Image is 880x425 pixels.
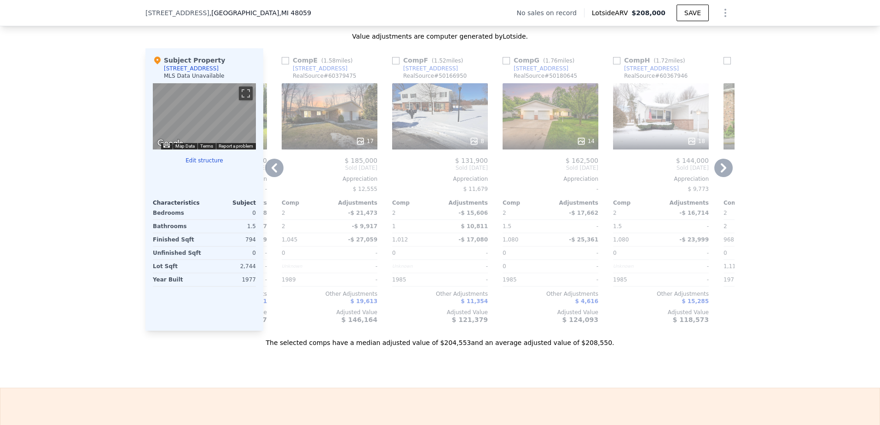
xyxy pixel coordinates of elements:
button: Map Data [175,143,195,149]
span: , MI 48059 [279,9,311,17]
span: $ 185,000 [345,157,377,164]
div: Comp [503,199,550,207]
span: $ 12,555 [353,186,377,192]
div: 1.5 [503,220,549,233]
div: Unknown [282,260,328,273]
div: Comp [724,199,771,207]
div: Unknown [613,260,659,273]
div: Adjusted Value [724,309,819,316]
div: [STREET_ADDRESS] [514,65,568,72]
div: Adjusted Value [503,309,598,316]
div: Comp [613,199,661,207]
span: Sold [DATE] [282,164,377,172]
div: 2,744 [206,260,256,273]
span: [STREET_ADDRESS] [145,8,209,17]
span: 2 [613,210,617,216]
button: Edit structure [153,157,256,164]
div: Finished Sqft [153,233,203,246]
div: - [663,220,709,233]
div: [STREET_ADDRESS] [293,65,347,72]
div: Adjustments [440,199,488,207]
div: Comp G [503,56,578,65]
div: No sales on record [517,8,584,17]
div: Map [153,83,256,149]
span: ( miles) [318,57,356,64]
button: Show Options [716,4,735,22]
div: Other Adjustments [503,290,598,298]
div: Other Adjustments [282,290,377,298]
span: $ 118,573 [673,316,709,323]
span: ( miles) [428,57,467,64]
div: MLS Data Unavailable [164,72,225,80]
div: - [331,247,377,259]
span: Lotside ARV [592,8,631,17]
span: $ 121,379 [452,316,488,323]
span: -$ 17,662 [569,210,598,216]
div: Other Adjustments [392,290,488,298]
a: [STREET_ADDRESS] [724,65,789,72]
div: RealSource # 60367946 [624,72,688,80]
span: -$ 21,473 [348,210,377,216]
div: 0 [206,207,256,219]
span: 0 [724,250,727,256]
div: - [552,260,598,273]
img: Google [155,138,185,149]
span: 0 [613,250,617,256]
div: - [663,260,709,273]
span: 2 [282,210,285,216]
div: Comp F [392,56,467,65]
div: Comp [282,199,330,207]
span: 1,080 [613,236,629,243]
span: ( miles) [539,57,578,64]
div: 17 [356,137,374,146]
div: Adjustments [330,199,377,207]
a: [STREET_ADDRESS] [282,65,347,72]
div: Lot Sqft [153,260,203,273]
div: - [331,260,377,273]
button: Toggle fullscreen view [239,86,253,100]
button: Keyboard shortcuts [163,144,170,148]
div: The selected comps have a median adjusted value of $204,553 and an average adjusted value of $208... [145,331,735,347]
span: 968 [724,236,734,243]
div: Unfinished Sqft [153,247,203,259]
div: 8 [469,137,484,146]
div: Comp [392,199,440,207]
span: $ 10,811 [461,223,488,230]
span: $ 144,000 [676,157,709,164]
span: 1.72 [656,57,668,64]
span: 1.58 [324,57,336,64]
span: 1.52 [434,57,446,64]
span: -$ 9,917 [352,223,377,230]
span: -$ 25,361 [569,236,598,243]
div: - [442,247,488,259]
div: 18 [687,137,705,146]
div: Bathrooms [153,220,203,233]
div: RealSource # 50166950 [403,72,467,80]
div: 14 [577,137,595,146]
span: 1,115 [724,263,739,270]
span: 0 [503,250,506,256]
span: 2 [503,210,506,216]
div: 0 [206,247,256,259]
span: -$ 27,059 [348,236,377,243]
span: -$ 23,999 [679,236,709,243]
div: 1 [392,220,438,233]
div: Unknown [392,260,438,273]
span: 1,045 [282,236,297,243]
div: Comp I [724,56,796,65]
span: -$ 17,080 [458,236,488,243]
div: [STREET_ADDRESS] [403,65,458,72]
div: Comp H [613,56,689,65]
a: Report a problem [219,144,253,149]
div: RealSource # 50180645 [514,72,577,80]
span: $ 4,616 [575,298,598,304]
div: Adjustments [550,199,598,207]
span: Sold [DATE] [613,164,709,172]
div: 794 [206,233,256,246]
span: $ 124,093 [562,316,598,323]
div: 1989 [282,273,328,286]
span: 1,012 [392,236,408,243]
span: ( miles) [650,57,689,64]
span: Sold [DATE] [392,164,488,172]
div: 1985 [392,273,438,286]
